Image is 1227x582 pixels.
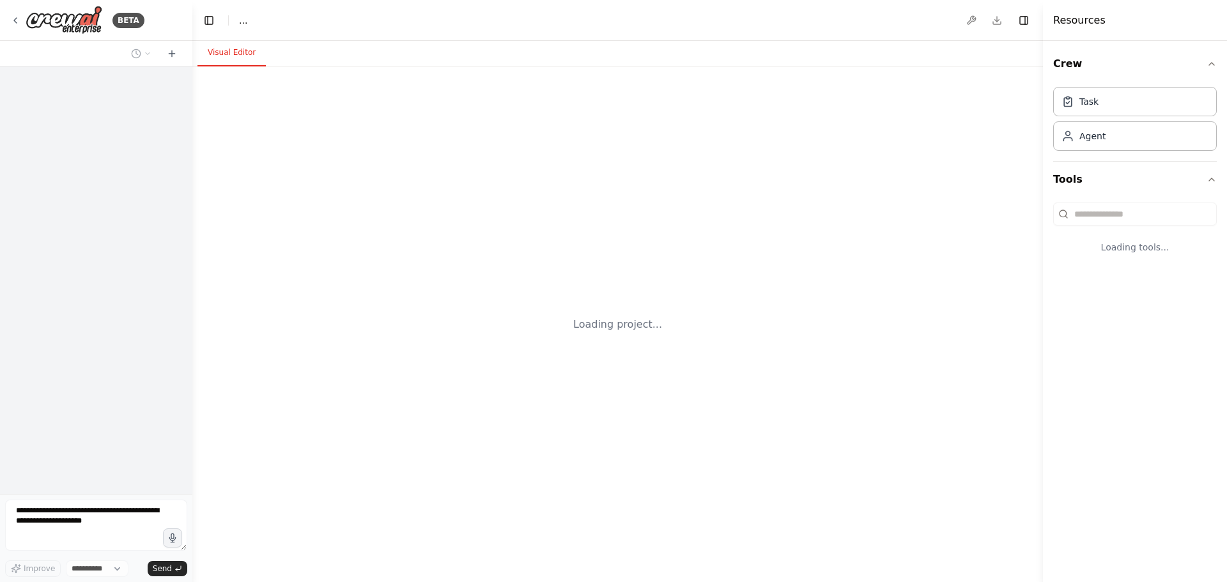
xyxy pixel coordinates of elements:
div: Task [1079,95,1099,108]
img: Logo [26,6,102,34]
button: Switch to previous chat [126,46,157,61]
div: Tools [1053,197,1217,274]
span: Improve [24,563,55,574]
nav: breadcrumb [239,14,247,27]
button: Send [148,561,187,576]
div: Agent [1079,130,1106,142]
div: Loading project... [573,317,662,332]
span: Send [153,563,172,574]
button: Improve [5,560,61,577]
button: Hide left sidebar [200,11,218,29]
h4: Resources [1053,13,1106,28]
div: Crew [1053,82,1217,161]
button: Crew [1053,46,1217,82]
button: Hide right sidebar [1015,11,1033,29]
button: Tools [1053,162,1217,197]
button: Visual Editor [197,40,266,66]
div: Loading tools... [1053,231,1217,264]
span: ... [239,14,247,27]
button: Start a new chat [162,46,182,61]
div: BETA [112,13,144,28]
button: Click to speak your automation idea [163,528,182,548]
